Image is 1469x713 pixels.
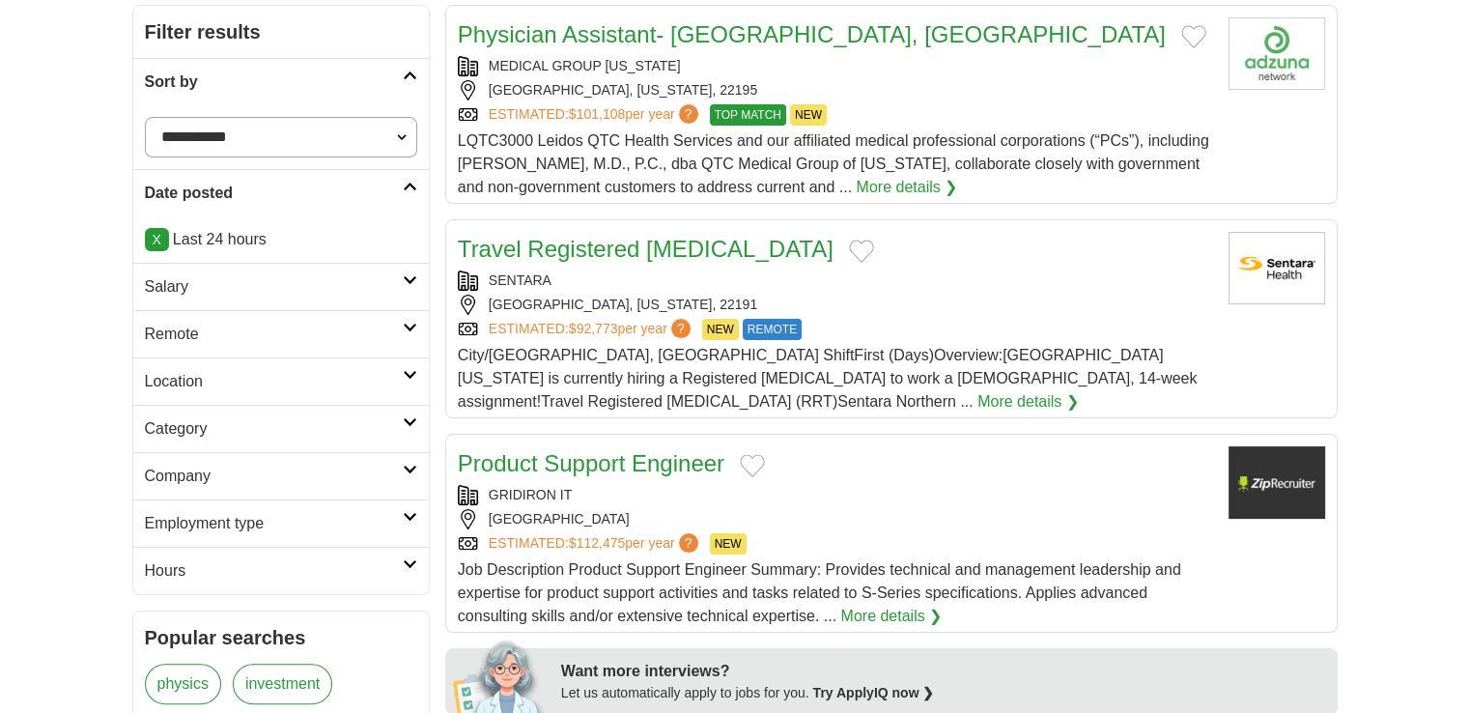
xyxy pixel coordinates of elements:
a: ESTIMATED:$112,475per year? [489,533,702,555]
a: ESTIMATED:$101,108per year? [489,104,702,126]
button: Add to favorite jobs [849,240,874,263]
span: REMOTE [743,319,802,340]
a: More details ❯ [840,605,942,628]
a: Company [133,452,429,499]
img: Company logo [1229,17,1325,90]
img: Sentara Healthcare logo [1229,232,1325,304]
a: Travel Registered [MEDICAL_DATA] [458,236,833,262]
button: Add to favorite jobs [740,454,765,477]
h2: Category [145,417,403,441]
a: Category [133,405,429,452]
button: Add to favorite jobs [1181,25,1206,48]
span: LQTC3000 Leidos QTC Health Services and our affiliated medical professional corporations (“PCs”),... [458,132,1209,195]
a: physics [145,664,221,704]
div: [GEOGRAPHIC_DATA], [US_STATE], 22195 [458,80,1213,100]
a: Try ApplyIQ now ❯ [813,685,935,700]
a: Physician Assistant- [GEOGRAPHIC_DATA], [GEOGRAPHIC_DATA] [458,21,1166,47]
a: Salary [133,263,429,310]
a: Remote [133,310,429,357]
img: Gridiron IT Solutions logo [1229,446,1325,519]
a: Sort by [133,58,429,105]
h2: Remote [145,323,403,346]
a: More details ❯ [977,390,1079,414]
a: ESTIMATED:$92,773per year? [489,319,694,340]
span: City/[GEOGRAPHIC_DATA], [GEOGRAPHIC_DATA] ShiftFirst (Days)Overview:[GEOGRAPHIC_DATA][US_STATE] i... [458,347,1198,410]
h2: Location [145,370,403,393]
span: Job Description Product Support Engineer Summary: Provides technical and management leadership an... [458,561,1181,624]
a: Employment type [133,499,429,547]
span: NEW [710,533,747,555]
h2: Filter results [133,6,429,58]
a: GRIDIRON IT [489,487,572,502]
span: NEW [790,104,827,126]
span: ? [679,104,698,124]
h2: Popular searches [145,623,417,652]
a: Location [133,357,429,405]
a: Date posted [133,169,429,216]
a: SENTARA [489,272,551,288]
div: MEDICAL GROUP [US_STATE] [458,56,1213,76]
div: [GEOGRAPHIC_DATA] [458,509,1213,529]
div: [GEOGRAPHIC_DATA], [US_STATE], 22191 [458,295,1213,315]
span: NEW [702,319,739,340]
h2: Salary [145,275,403,299]
span: TOP MATCH [710,104,786,126]
a: More details ❯ [856,176,957,199]
span: ? [679,533,698,553]
a: investment [233,664,332,704]
div: Let us automatically apply to jobs for you. [561,683,1326,703]
h2: Company [145,465,403,488]
span: $92,773 [569,321,618,336]
div: Want more interviews? [561,660,1326,683]
h2: Hours [145,559,403,583]
a: Hours [133,547,429,594]
p: Last 24 hours [145,228,417,251]
h2: Employment type [145,512,403,535]
h2: Date posted [145,182,403,205]
span: $112,475 [569,535,625,551]
h2: Sort by [145,71,403,94]
span: $101,108 [569,106,625,122]
span: ? [671,319,691,338]
a: Product Support Engineer [458,450,724,476]
a: X [145,228,169,251]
